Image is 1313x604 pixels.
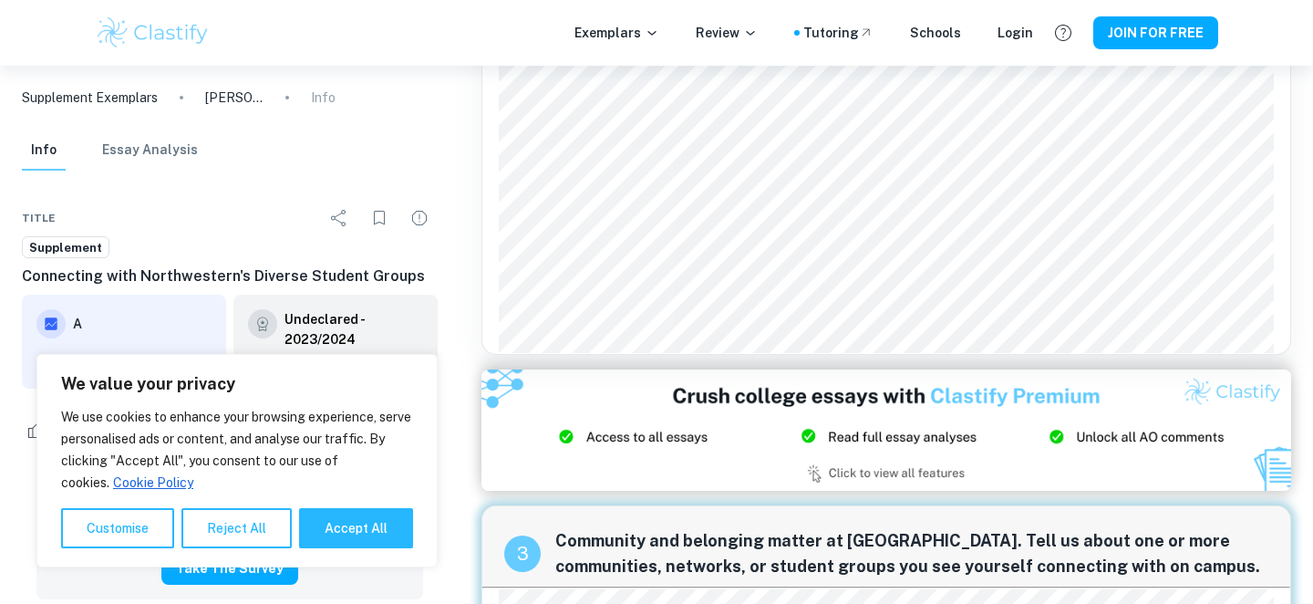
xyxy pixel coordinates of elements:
span: Title [22,210,56,226]
p: Info [311,88,336,108]
p: Exemplars [574,23,659,43]
p: [PERSON_NAME]: A Symbol of Success and Inspiration [205,88,264,108]
a: Schools [910,23,961,43]
h6: A [73,314,212,334]
a: Tutoring [803,23,874,43]
a: Undeclared - 2023/2024 [284,309,423,349]
button: Customise [61,508,174,548]
button: Accept All [299,508,413,548]
div: We value your privacy [36,354,438,568]
div: Share [321,200,357,236]
img: Ad [481,370,1291,491]
p: Review [696,23,758,43]
button: Help and Feedback [1048,17,1079,48]
div: Bookmark [361,200,398,236]
div: Like [22,416,67,445]
button: Essay Analysis [102,130,198,171]
div: Report issue [401,200,438,236]
a: Supplement [22,236,109,259]
p: We value your privacy [61,373,413,395]
div: recipe [504,536,541,572]
button: Reject All [181,508,292,548]
h6: Connecting with Northwestern's Diverse Student Groups [22,266,438,287]
img: Clastify logo [95,15,211,51]
a: Cookie Policy [112,474,194,491]
span: Community and belonging matter at [GEOGRAPHIC_DATA]. Tell us about one or more communities, netwo... [555,528,1268,579]
span: Supplement [23,239,109,257]
button: Take the Survey [161,552,298,585]
a: Supplement Exemplars [22,88,158,108]
p: We use cookies to enhance your browsing experience, serve personalised ads or content, and analys... [61,406,413,494]
a: Login [998,23,1033,43]
button: JOIN FOR FREE [1093,16,1218,49]
button: Breakdown [111,346,212,373]
button: Info [22,130,66,171]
